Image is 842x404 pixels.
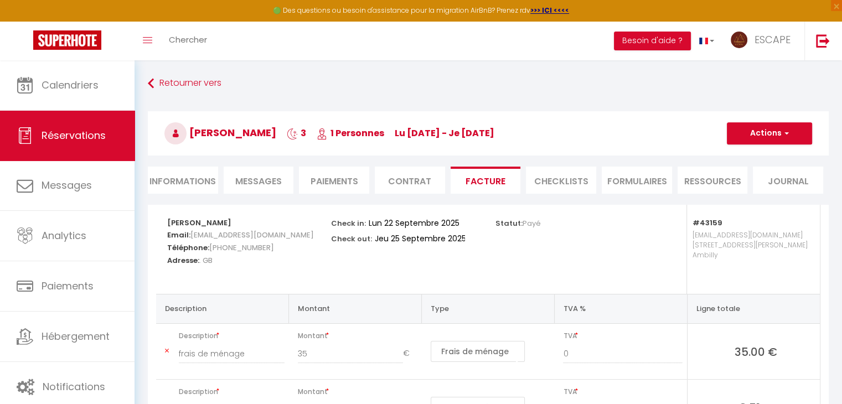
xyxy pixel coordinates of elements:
span: [PHONE_NUMBER] [209,240,274,256]
span: Paiements [42,279,94,293]
li: CHECKLISTS [526,167,596,194]
p: [EMAIL_ADDRESS][DOMAIN_NAME] [STREET_ADDRESS][PERSON_NAME] Ambilly [693,227,809,283]
img: ... [731,32,747,48]
span: TVA [563,384,682,400]
th: Type [422,294,555,323]
p: Statut: [495,216,541,229]
li: Contrat [375,167,445,194]
span: [EMAIL_ADDRESS][DOMAIN_NAME] [190,227,314,243]
span: Description [179,328,285,344]
span: 3 [287,127,306,139]
th: Ligne totale [687,294,820,323]
span: Réservations [42,128,106,142]
strong: #43159 [693,217,722,228]
strong: Email: [167,230,190,240]
strong: Téléphone: [167,242,209,253]
th: Description [156,294,289,323]
span: Description [179,384,285,400]
img: logout [816,34,830,48]
p: Check out: [331,231,372,244]
button: Actions [727,122,812,144]
span: Montant [298,328,417,344]
a: >>> ICI <<<< [530,6,569,15]
a: Retourner vers [148,74,829,94]
button: Besoin d'aide ? [614,32,691,50]
span: TVA [563,328,682,344]
span: Analytics [42,229,86,242]
span: Montant [298,384,417,400]
a: Chercher [161,22,215,60]
th: Montant [289,294,422,323]
th: TVA % [554,294,687,323]
span: € [403,344,417,364]
span: Notifications [43,380,105,393]
li: Ressources [678,167,748,194]
span: Hébergement [42,329,110,343]
li: Informations [148,167,218,194]
span: lu [DATE] - je [DATE] [395,127,494,139]
strong: Adresse: [167,255,199,266]
span: Payé [523,218,541,229]
span: Calendriers [42,78,99,92]
li: Facture [451,167,521,194]
span: . GB [199,252,213,268]
li: Paiements [299,167,369,194]
span: Messages [42,178,92,192]
span: Chercher [169,34,207,45]
a: ... ESCAPE [722,22,804,60]
span: 35.00 € [696,344,815,359]
span: ESCAPE [755,33,791,46]
span: [PERSON_NAME] [164,126,276,139]
span: 1 Personnes [317,127,384,139]
span: Messages [235,175,282,188]
img: Super Booking [33,30,101,50]
p: Check in: [331,216,366,229]
li: Journal [753,167,823,194]
li: FORMULAIRES [602,167,672,194]
strong: [PERSON_NAME] [167,217,231,228]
